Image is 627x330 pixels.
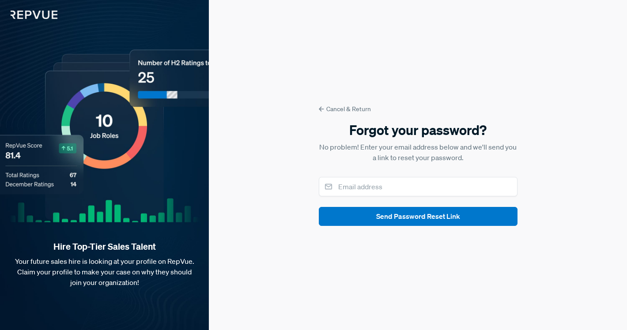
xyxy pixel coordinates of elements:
strong: Hire Top-Tier Sales Talent [14,241,195,252]
h5: Forgot your password? [319,121,517,139]
button: Send Password Reset Link [319,207,517,226]
p: Your future sales hire is looking at your profile on RepVue. Claim your profile to make your case... [14,256,195,288]
a: Cancel & Return [319,105,517,114]
p: No problem! Enter your email address below and we'll send you a link to reset your password. [319,142,517,163]
input: Email address [319,177,517,196]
